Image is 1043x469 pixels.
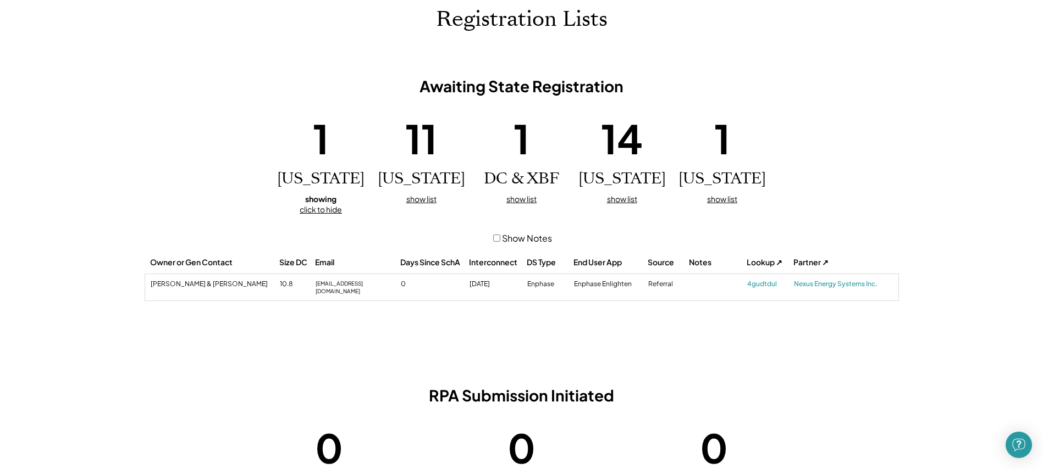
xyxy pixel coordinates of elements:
h2: [US_STATE] [578,170,666,188]
a: 4gudtdul [747,280,791,289]
div: Notes [689,257,744,268]
u: show list [607,194,637,204]
h1: 1 [514,113,529,164]
div: Email [315,257,398,268]
div: 10.8 [280,280,313,289]
h3: RPA Submission Initiated [274,386,769,405]
div: Partner ↗ [793,257,892,268]
div: Enphase Enlighten [574,280,645,289]
div: [DATE] [470,280,525,289]
div: 0 [401,280,467,289]
div: Open Intercom Messenger [1006,432,1032,458]
div: Interconnect [469,257,524,268]
h1: Registration Lists [436,7,608,32]
h2: DC & XBF [484,170,559,188]
h1: 1 [313,113,329,164]
div: [EMAIL_ADDRESS][DOMAIN_NAME] [316,280,398,295]
h1: 14 [601,113,643,164]
div: Referral [648,280,687,289]
u: show list [707,194,737,204]
h1: 1 [714,113,730,164]
div: Lookup ↗ [747,257,791,268]
div: Source [648,257,686,268]
h2: [US_STATE] [378,170,465,188]
div: Owner or Gen Contact [150,257,277,268]
strong: showing [305,194,336,204]
h1: 11 [405,113,437,164]
div: Days Since SchA [400,257,466,268]
label: Show Notes [502,232,552,244]
h3: Awaiting State Registration [274,76,769,96]
h2: [US_STATE] [277,170,365,188]
u: show list [406,194,437,204]
div: [PERSON_NAME] & [PERSON_NAME] [151,280,277,289]
a: Nexus Energy Systems Inc. [794,280,893,289]
h2: [US_STATE] [678,170,766,188]
div: Enphase [527,280,571,289]
div: DS Type [527,257,571,268]
div: End User App [573,257,645,268]
u: click to hide [300,204,342,214]
u: show list [506,194,537,204]
div: Size DC [279,257,312,268]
